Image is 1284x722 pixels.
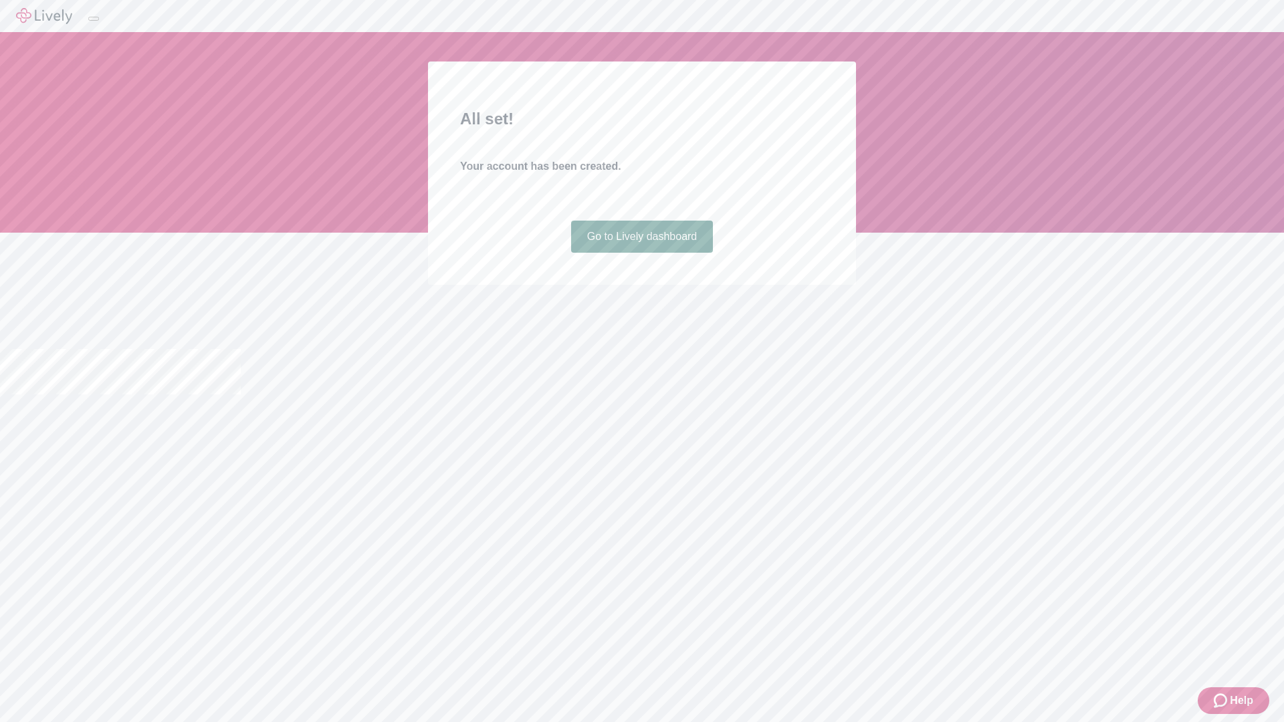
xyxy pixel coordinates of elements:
[1214,693,1230,709] svg: Zendesk support icon
[460,107,824,131] h2: All set!
[1198,687,1269,714] button: Zendesk support iconHelp
[16,8,72,24] img: Lively
[460,158,824,174] h4: Your account has been created.
[88,17,99,21] button: Log out
[571,221,714,253] a: Go to Lively dashboard
[1230,693,1253,709] span: Help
